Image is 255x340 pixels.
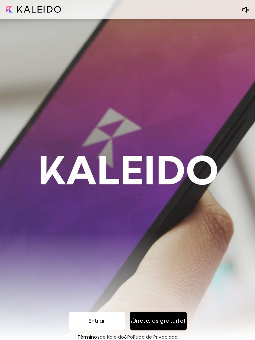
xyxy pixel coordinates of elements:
button: Entrar [69,312,125,330]
h6: Términos & [77,334,178,340]
img: Volume [242,6,249,13]
span: ¡Únete, es gratuito! [135,317,181,324]
button: ¡Únete, es gratuito! [130,312,187,330]
span: Entrar [74,317,120,324]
